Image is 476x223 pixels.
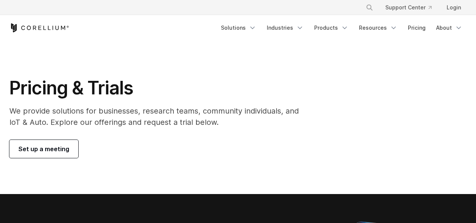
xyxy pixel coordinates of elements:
h1: Pricing & Trials [9,77,309,99]
a: About [432,21,467,35]
div: Navigation Menu [357,1,467,14]
a: Set up a meeting [9,140,78,158]
a: Industries [262,21,308,35]
a: Corellium Home [9,23,69,32]
a: Pricing [403,21,430,35]
div: Navigation Menu [216,21,467,35]
a: Support Center [379,1,438,14]
button: Search [363,1,376,14]
a: Resources [354,21,402,35]
a: Solutions [216,21,261,35]
p: We provide solutions for businesses, research teams, community individuals, and IoT & Auto. Explo... [9,105,309,128]
a: Login [441,1,467,14]
span: Set up a meeting [18,144,69,153]
a: Products [310,21,353,35]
